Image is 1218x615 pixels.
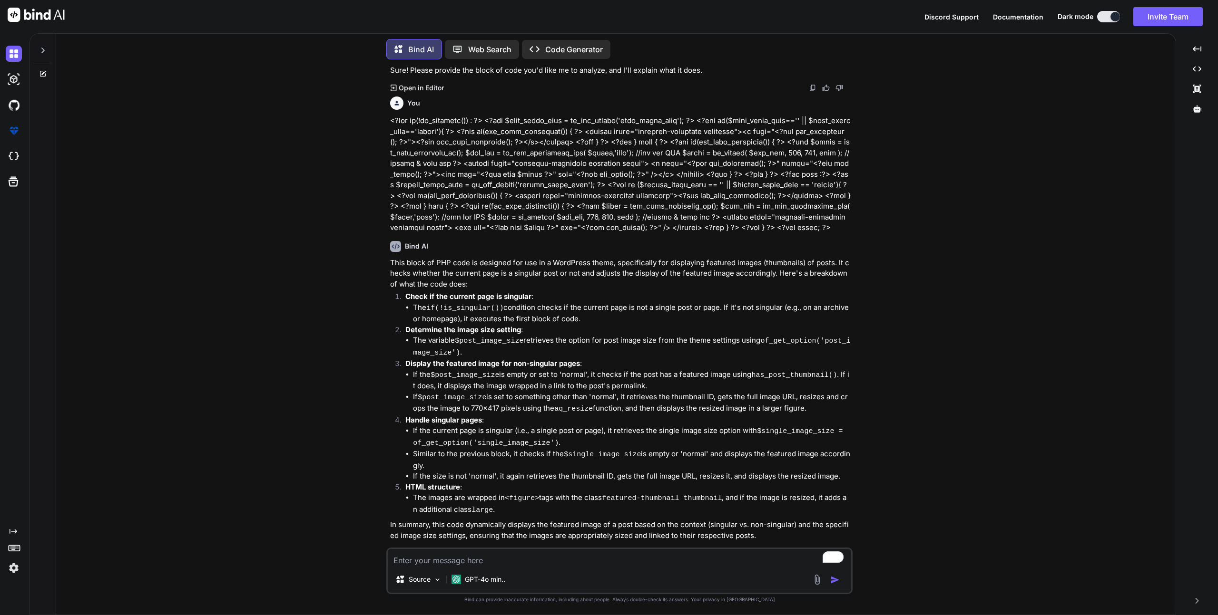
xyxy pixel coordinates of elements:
code: $single_image_size [564,451,641,459]
code: <figure> [505,494,539,502]
p: : [405,482,851,493]
p: Bind AI [408,44,434,55]
p: Code Generator [545,44,603,55]
li: The condition checks if the current page is not a single post or page. If it's not singular (e.g.... [413,302,851,325]
code: featured-thumbnail thumbnail [602,494,722,502]
img: darkAi-studio [6,71,22,87]
img: cloudideIcon [6,148,22,164]
p: Bind can provide inaccurate information, including about people. Always double-check its answers.... [386,596,853,603]
p: Open in Editor [399,83,444,93]
span: Dark mode [1058,12,1093,21]
li: The variable retrieves the option for post image size from the theme settings using . [413,335,851,358]
p: Web Search [468,44,511,55]
h6: Bind AI [405,241,428,251]
li: Similar to the previous block, it checks if the is empty or 'normal' and displays the featured im... [413,449,851,471]
img: githubDark [6,97,22,113]
li: If the is empty or set to 'normal', it checks if the post has a featured image using . If it does... [413,369,851,392]
code: $post_image_size [431,371,499,379]
strong: Check if the current page is singular [405,292,531,301]
li: If the size is not 'normal', it again retrieves the thumbnail ID, gets the full image URL, resize... [413,471,851,482]
p: This block of PHP code is designed for use in a WordPress theme, specifically for displaying feat... [390,258,851,290]
h6: You [407,98,420,108]
img: premium [6,123,22,139]
button: Documentation [993,12,1043,22]
code: has_post_thumbnail() [751,371,837,379]
code: if(!is_singular()) [426,304,503,312]
button: Discord Support [924,12,979,22]
img: Bind AI [8,8,65,22]
p: : [405,325,851,336]
code: large [471,506,493,514]
img: darkChat [6,46,22,62]
code: $post_image_size [455,337,523,345]
p: : [405,291,851,302]
code: $post_image_size [418,394,486,402]
textarea: To enrich screen reader interactions, please activate Accessibility in Grammarly extension settings [388,549,851,566]
strong: HTML structure [405,482,460,491]
p: : [405,415,851,426]
img: settings [6,560,22,576]
img: icon [830,575,840,585]
li: The images are wrapped in tags with the class , and if the image is resized, it adds an additiona... [413,492,851,516]
p: GPT-4o min.. [465,575,505,584]
img: dislike [835,84,843,92]
strong: Handle singular pages [405,415,482,424]
p: In summary, this code dynamically displays the featured image of a post based on the context (sin... [390,519,851,541]
p: Sure! Please provide the block of code you'd like me to analyze, and I'll explain what it does. [390,65,851,76]
code: $single_image_size = of_get_option('single_image_size') [413,427,843,447]
code: of_get_option('post_image_size') [413,337,850,357]
img: copy [809,84,816,92]
img: attachment [812,574,823,585]
code: aq_resize [554,405,593,413]
p: : [405,358,851,369]
img: GPT-4o mini [452,575,461,584]
strong: Display the featured image for non-singular pages [405,359,580,368]
strong: Determine the image size setting [405,325,521,334]
p: Source [409,575,431,584]
img: Pick Models [433,576,442,584]
img: like [822,84,830,92]
button: Invite Team [1133,7,1203,26]
span: Discord Support [924,13,979,21]
span: Documentation [993,13,1043,21]
p: <?lor ip(!do_sitametc()) : ?> <?adi $elit_seddo_eius = te_inc_utlabo('etdo_magna_aliq'); ?> <?eni... [390,115,851,233]
li: If the current page is singular (i.e., a single post or page), it retrieves the single image size... [413,425,851,449]
li: If is set to something other than 'normal', it retrieves the thumbnail ID, gets the full image UR... [413,392,851,415]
